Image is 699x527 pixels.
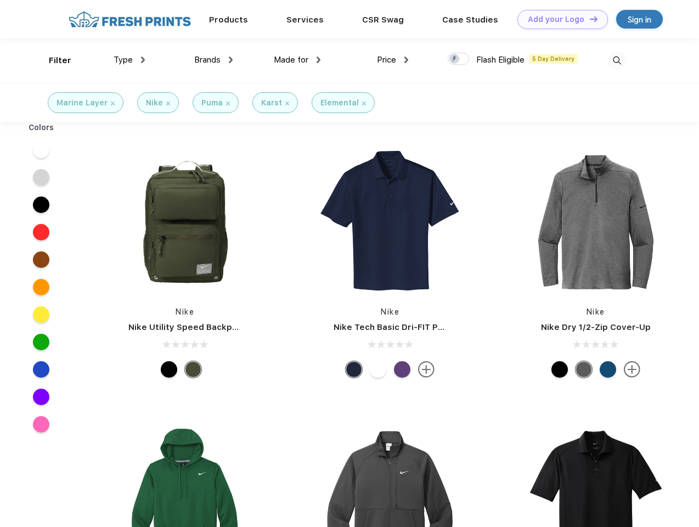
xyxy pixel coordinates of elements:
div: Gym Blue [600,361,616,378]
img: dropdown.png [317,57,320,63]
div: White [370,361,386,378]
div: Black [551,361,568,378]
div: Black [161,361,177,378]
div: Filter [49,54,71,67]
a: Nike Utility Speed Backpack [128,322,247,332]
img: filter_cancel.svg [166,102,170,105]
div: Marine Layer [57,97,108,109]
img: more.svg [418,361,435,378]
img: filter_cancel.svg [285,102,289,105]
a: CSR Swag [362,15,404,25]
a: Nike Dry 1/2-Zip Cover-Up [541,322,651,332]
img: filter_cancel.svg [362,102,366,105]
img: filter_cancel.svg [111,102,115,105]
a: Nike [381,307,399,316]
span: Type [114,55,133,65]
a: Nike [587,307,605,316]
div: Puma [201,97,223,109]
span: Brands [194,55,221,65]
a: Nike [176,307,194,316]
img: more.svg [624,361,640,378]
img: desktop_search.svg [608,52,626,70]
img: filter_cancel.svg [226,102,230,105]
img: DT [590,16,597,22]
img: dropdown.png [404,57,408,63]
span: Price [377,55,396,65]
a: Products [209,15,248,25]
a: Nike Tech Basic Dri-FIT Polo [334,322,451,332]
img: fo%20logo%202.webp [65,10,194,29]
div: Midnight Navy [346,361,362,378]
img: dropdown.png [141,57,145,63]
span: 5 Day Delivery [529,54,578,64]
div: Varsity Purple [394,361,410,378]
a: Sign in [616,10,663,29]
div: Black Heather [576,361,592,378]
span: Flash Eligible [476,55,525,65]
div: Karst [261,97,282,109]
div: Sign in [628,13,651,26]
div: Cargo Khaki [185,361,201,378]
div: Nike [146,97,163,109]
img: func=resize&h=266 [112,149,258,295]
span: Made for [274,55,308,65]
img: func=resize&h=266 [523,149,669,295]
a: Services [286,15,324,25]
img: dropdown.png [229,57,233,63]
img: func=resize&h=266 [317,149,463,295]
div: Colors [20,122,63,133]
div: Add your Logo [528,15,584,24]
div: Elemental [320,97,359,109]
